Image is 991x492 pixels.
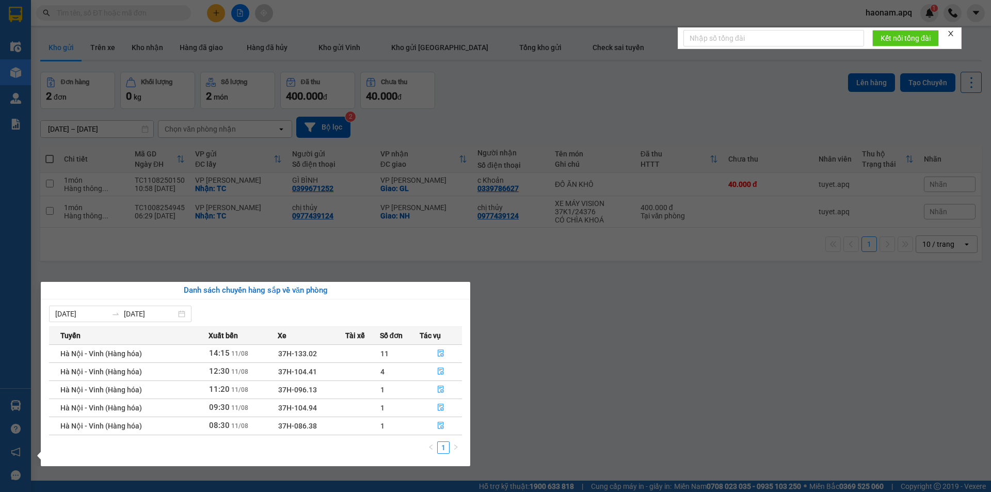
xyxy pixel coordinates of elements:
span: 37H-104.94 [278,404,317,412]
span: file-done [437,404,444,412]
span: 11/08 [231,368,248,375]
span: Tác vụ [420,330,441,341]
span: close [947,30,954,37]
span: 11/08 [231,404,248,411]
span: to [111,310,120,318]
span: 14:15 [209,348,230,358]
button: right [450,441,462,454]
span: 11/08 [231,350,248,357]
span: Xe [278,330,286,341]
button: file-done [420,382,461,398]
span: Hà Nội - Vinh (Hàng hóa) [60,422,142,430]
span: Xuất bến [209,330,238,341]
span: Tuyến [60,330,81,341]
button: file-done [420,418,461,434]
span: 11:20 [209,385,230,394]
input: Nhập số tổng đài [683,30,864,46]
span: file-done [437,422,444,430]
button: Kết nối tổng đài [872,30,939,46]
span: Hà Nội - Vinh (Hàng hóa) [60,386,142,394]
div: Danh sách chuyến hàng sắp về văn phòng [49,284,462,297]
span: 37H-096.13 [278,386,317,394]
span: 12:30 [209,367,230,376]
span: 11 [380,350,389,358]
span: 08:30 [209,421,230,430]
li: 1 [437,441,450,454]
span: Hà Nội - Vinh (Hàng hóa) [60,350,142,358]
input: Đến ngày [124,308,176,320]
input: Từ ngày [55,308,107,320]
span: 11/08 [231,422,248,430]
li: Next Page [450,441,462,454]
a: 1 [438,442,449,453]
span: 37H-086.38 [278,422,317,430]
span: swap-right [111,310,120,318]
span: Hà Nội - Vinh (Hàng hóa) [60,368,142,376]
span: 37H-133.02 [278,350,317,358]
span: Kết nối tổng đài [881,33,931,44]
span: 09:30 [209,403,230,412]
span: Số đơn [380,330,403,341]
span: 1 [380,404,385,412]
button: file-done [420,363,461,380]
span: Tài xế [345,330,365,341]
span: 37H-104.41 [278,368,317,376]
span: Hà Nội - Vinh (Hàng hóa) [60,404,142,412]
span: 1 [380,386,385,394]
span: 1 [380,422,385,430]
span: 4 [380,368,385,376]
span: left [428,444,434,450]
span: file-done [437,350,444,358]
button: file-done [420,345,461,362]
span: file-done [437,386,444,394]
button: left [425,441,437,454]
span: 11/08 [231,386,248,393]
span: right [453,444,459,450]
span: file-done [437,368,444,376]
li: Previous Page [425,441,437,454]
button: file-done [420,400,461,416]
